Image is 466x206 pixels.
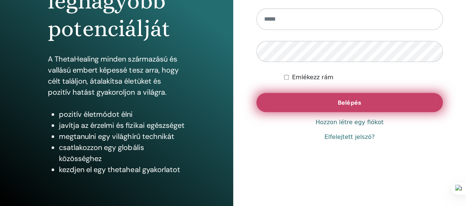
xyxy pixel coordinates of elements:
[256,93,443,112] button: Belépés
[59,109,185,120] li: pozitív életmódot élni
[59,120,185,131] li: javítja az érzelmi és fizikai egészséget
[59,142,185,164] li: csatlakozzon egy globális közösséghez
[315,118,383,127] a: Hozzon létre egy fiókot
[292,73,333,82] label: Emlékezz rám
[284,73,443,82] div: Keep me authenticated indefinitely or until I manually logout
[48,53,185,98] p: A ThetaHealing minden származású és vallású embert képessé tesz arra, hogy célt találjon, átalakí...
[59,131,185,142] li: megtanulni egy világhírű technikát
[338,99,361,107] span: Belépés
[59,164,185,175] li: kezdjen el egy thetaheal gyakorlatot
[325,133,375,142] a: Elfelejtett jelszó?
